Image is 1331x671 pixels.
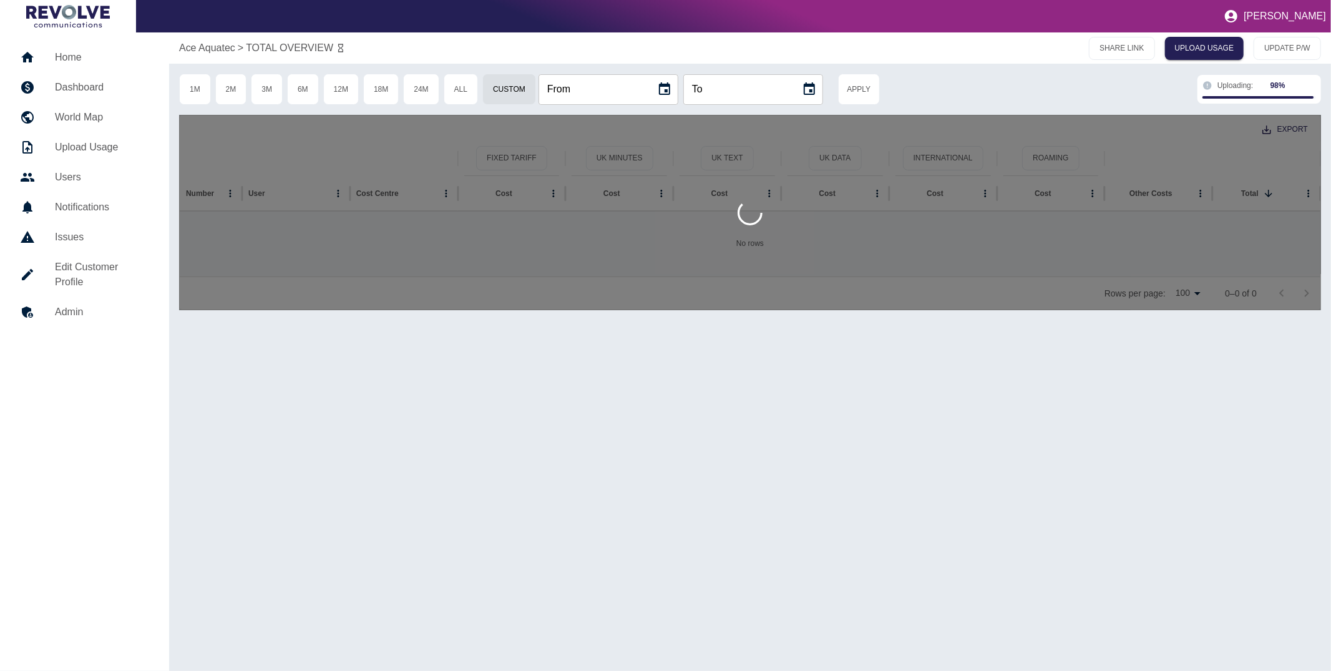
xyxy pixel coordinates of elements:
[55,80,149,95] h5: Dashboard
[246,41,333,56] a: TOTAL OVERVIEW
[55,50,149,65] h5: Home
[403,74,439,105] button: 24M
[1219,4,1331,29] button: [PERSON_NAME]
[482,74,536,105] button: Custom
[1270,80,1285,91] div: 98 %
[55,170,149,185] h5: Users
[26,5,110,27] img: Logo
[1165,37,1244,60] a: UPLOAD USAGE
[10,222,159,252] a: Issues
[1254,37,1321,60] button: UPDATE P/W
[179,74,211,105] button: 1M
[10,72,159,102] a: Dashboard
[444,74,478,105] button: All
[55,140,149,155] h5: Upload Usage
[652,77,677,102] button: Choose date
[215,74,247,105] button: 2M
[55,200,149,215] h5: Notifications
[10,192,159,222] a: Notifications
[238,41,243,56] p: >
[251,74,283,105] button: 3M
[10,252,159,297] a: Edit Customer Profile
[10,162,159,192] a: Users
[55,110,149,125] h5: World Map
[363,74,399,105] button: 18M
[55,230,149,245] h5: Issues
[838,74,880,105] button: Apply
[1089,37,1154,60] button: SHARE LINK
[179,41,235,56] a: Ace Aquatec
[10,42,159,72] a: Home
[10,102,159,132] a: World Map
[323,74,359,105] button: 12M
[1202,81,1212,91] svg: The information in the dashboard may be incomplete until finished.
[287,74,319,105] button: 6M
[1217,80,1316,91] div: Uploading:
[797,77,822,102] button: Choose date
[10,297,159,327] a: Admin
[1244,11,1326,22] p: [PERSON_NAME]
[55,305,149,320] h5: Admin
[55,260,149,290] h5: Edit Customer Profile
[10,132,159,162] a: Upload Usage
